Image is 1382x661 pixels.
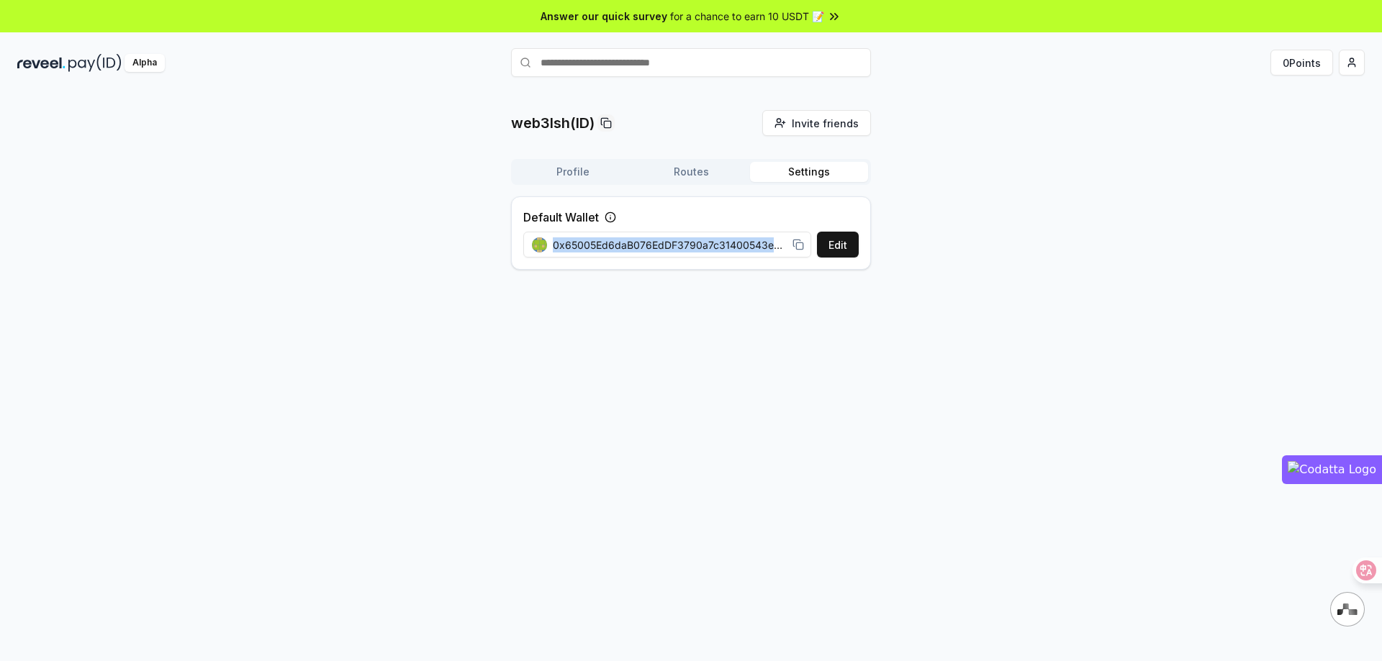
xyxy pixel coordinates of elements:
span: Answer our quick survey [541,9,667,24]
span: for a chance to earn 10 USDT 📝 [670,9,824,24]
img: svg+xml,%3Csvg%20xmlns%3D%22http%3A%2F%2Fwww.w3.org%2F2000%2Fsvg%22%20width%3D%2228%22%20height%3... [1337,603,1358,615]
div: Alpha [125,54,165,72]
img: reveel_dark [17,54,66,72]
span: 0x65005Ed6daB076EdDF3790a7c31400543ea43bf4 [553,237,787,252]
p: web3lsh(ID) [511,113,595,133]
button: Settings [750,162,868,182]
button: Profile [514,162,632,182]
img: pay_id [68,54,122,72]
button: Routes [632,162,750,182]
button: Invite friends [762,110,871,136]
span: Invite friends [792,116,859,131]
label: Default Wallet [523,209,599,226]
button: 0Points [1270,50,1333,76]
button: Edit [817,232,859,257]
